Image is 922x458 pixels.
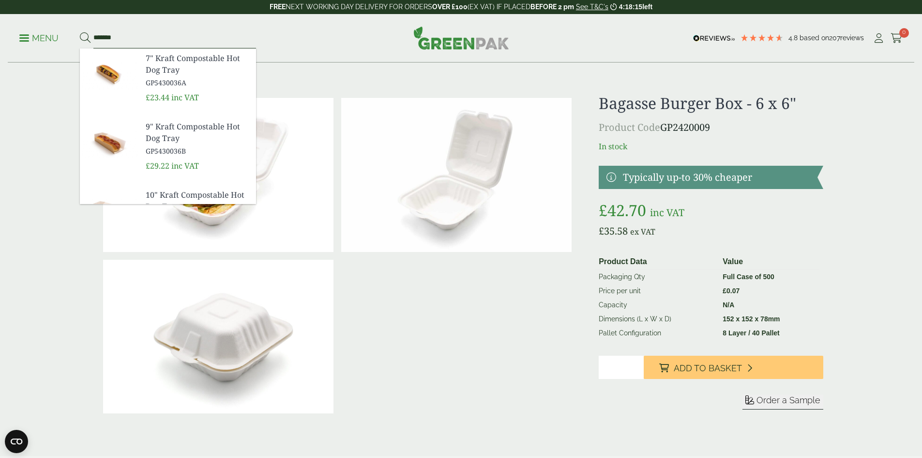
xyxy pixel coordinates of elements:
[595,284,719,298] td: Price per unit
[413,26,509,49] img: GreenPak Supplies
[742,395,823,410] button: Order a Sample
[674,363,742,374] span: Add to Basket
[80,117,138,163] img: GP5430036B
[146,146,248,156] span: GP5430036B
[146,78,248,88] span: GP5430036A
[723,315,780,323] strong: 152 x 152 x 78mm
[146,189,248,224] a: 10" Kraft Compostable Hot Dog Tray
[432,3,468,11] strong: OVER £100
[840,34,864,42] span: reviews
[146,189,248,212] span: 10" Kraft Compostable Hot Dog Tray
[171,92,199,103] span: inc VAT
[719,254,819,270] th: Value
[19,32,59,42] a: Menu
[599,121,660,134] span: Product Code
[146,92,169,103] span: £23.44
[891,31,903,46] a: 0
[146,121,248,144] span: 9" Kraft Compostable Hot Dog Tray
[599,224,628,237] bdi: 35.58
[595,298,719,312] td: Capacity
[599,120,823,135] p: GP2420009
[146,160,169,171] span: £29.22
[171,160,199,171] span: inc VAT
[873,33,885,43] i: My Account
[146,52,248,88] a: 7" Kraft Compostable Hot Dog Tray GP5430036A
[788,34,800,42] span: 4.8
[595,254,719,270] th: Product Data
[576,3,608,11] a: See T&C's
[599,224,604,237] span: £
[599,200,646,221] bdi: 42.70
[693,35,735,42] img: REVIEWS.io
[146,52,248,76] span: 7" Kraft Compostable Hot Dog Tray
[650,206,684,219] span: inc VAT
[5,430,28,453] button: Open CMP widget
[595,270,719,284] td: Packaging Qty
[723,273,774,281] strong: Full Case of 500
[829,34,840,42] span: 207
[756,395,820,405] span: Order a Sample
[723,301,734,309] strong: N/A
[19,32,59,44] p: Menu
[891,33,903,43] i: Cart
[800,34,829,42] span: Based on
[723,287,726,295] span: £
[341,98,572,252] img: 2420009 Bagasse Burger Box Open
[740,33,784,42] div: 4.79 Stars
[599,94,823,112] h1: Bagasse Burger Box - 6 x 6"
[595,312,719,326] td: Dimensions (L x W x D)
[899,28,909,38] span: 0
[103,260,333,414] img: 2420009 Bagasse Burger Box Closed
[530,3,574,11] strong: BEFORE 2 pm
[270,3,286,11] strong: FREE
[595,326,719,340] td: Pallet Configuration
[599,200,607,221] span: £
[80,185,138,232] img: GP5430037
[723,329,780,337] strong: 8 Layer / 40 Pallet
[644,356,823,379] button: Add to Basket
[619,3,642,11] span: 4:18:15
[723,287,740,295] bdi: 0.07
[642,3,652,11] span: left
[599,141,823,152] p: In stock
[80,48,138,95] img: GP5430036A
[146,121,248,156] a: 9" Kraft Compostable Hot Dog Tray GP5430036B
[630,226,655,237] span: ex VAT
